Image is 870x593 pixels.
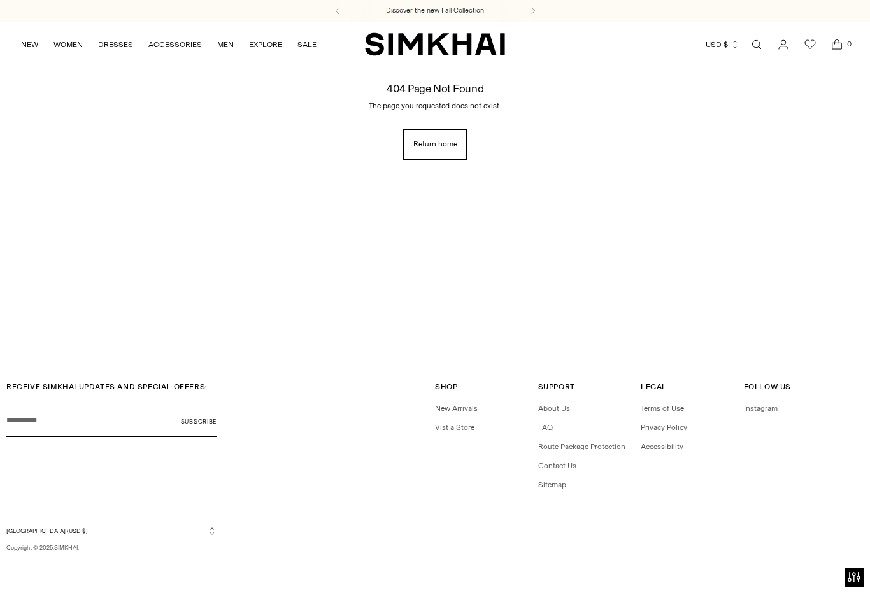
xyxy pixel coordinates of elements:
a: Wishlist [797,32,823,57]
span: 0 [843,38,855,50]
span: Return home [413,139,457,150]
a: Go to the account page [771,32,796,57]
a: Discover the new Fall Collection [386,6,484,16]
p: Copyright © 2025, . [6,543,217,552]
a: ACCESSORIES [148,31,202,59]
span: Support [538,382,575,391]
span: RECEIVE SIMKHAI UPDATES AND SPECIAL OFFERS: [6,382,208,391]
a: Accessibility [641,442,683,451]
button: [GEOGRAPHIC_DATA] (USD $) [6,526,217,536]
a: NEW [21,31,38,59]
a: Vist a Store [435,423,474,432]
a: New Arrivals [435,404,478,413]
a: Privacy Policy [641,423,687,432]
span: Legal [641,382,667,391]
a: SIMKHAI [54,544,78,551]
span: Shop [435,382,457,391]
span: Follow Us [744,382,791,391]
a: Contact Us [538,461,576,470]
h1: 404 Page Not Found [387,82,483,94]
a: Return home [403,129,467,160]
a: SALE [297,31,317,59]
a: Terms of Use [641,404,684,413]
a: EXPLORE [249,31,282,59]
a: SIMKHAI [365,32,505,57]
a: About Us [538,404,570,413]
button: Subscribe [181,405,217,437]
button: USD $ [706,31,739,59]
a: Instagram [744,404,778,413]
p: The page you requested does not exist. [369,100,501,111]
a: MEN [217,31,234,59]
a: FAQ [538,423,553,432]
a: WOMEN [53,31,83,59]
a: DRESSES [98,31,133,59]
a: Open search modal [744,32,769,57]
a: Route Package Protection [538,442,625,451]
a: Sitemap [538,480,566,489]
a: Open cart modal [824,32,850,57]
